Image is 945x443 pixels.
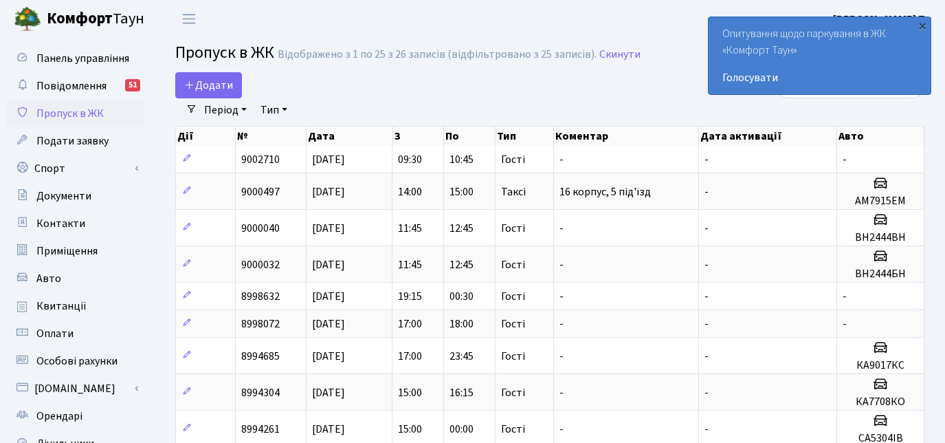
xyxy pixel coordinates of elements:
th: Дії [176,127,236,146]
span: - [559,385,564,400]
span: 23:45 [449,349,474,364]
span: - [559,152,564,167]
span: - [559,289,564,304]
span: Документи [36,188,91,204]
span: Гості [501,154,525,165]
span: 11:45 [398,221,422,236]
span: - [559,257,564,272]
span: Повідомлення [36,78,107,94]
span: 14:00 [398,184,422,199]
h5: КА7708КО [843,396,918,409]
a: Голосувати [722,69,917,86]
span: [DATE] [312,316,345,332]
a: Панель управління [7,45,144,72]
th: Дата активації [699,127,837,146]
h5: ВН2444БН [843,268,918,281]
a: Спорт [7,155,144,182]
span: - [559,221,564,236]
span: Оплати [36,326,74,341]
span: 00:30 [449,289,474,304]
span: Гості [501,424,525,435]
span: 12:45 [449,221,474,236]
span: [DATE] [312,385,345,400]
span: Пропуск в ЖК [175,41,274,65]
span: Панель управління [36,51,129,66]
a: [DOMAIN_NAME] [7,375,144,402]
a: Контакти [7,210,144,237]
span: - [704,349,709,364]
div: Опитування щодо паркування в ЖК «Комфорт Таун» [709,17,931,94]
a: Додати [175,72,242,98]
span: 12:45 [449,257,474,272]
span: Авто [36,271,61,286]
th: № [236,127,307,146]
span: 15:00 [398,385,422,400]
span: 16:15 [449,385,474,400]
span: 11:45 [398,257,422,272]
span: 8994261 [241,422,280,437]
span: [DATE] [312,289,345,304]
th: Коментар [554,127,699,146]
span: - [843,152,847,167]
a: Особові рахунки [7,347,144,375]
h5: ВН2444ВН [843,231,918,244]
a: Документи [7,182,144,210]
span: Гості [501,223,525,234]
h5: КА9017КС [843,359,918,372]
span: 16 корпус, 5 під'їзд [559,184,651,199]
span: 15:00 [449,184,474,199]
span: Додати [184,78,233,93]
th: По [444,127,496,146]
span: - [559,316,564,332]
span: Приміщення [36,244,98,259]
span: 8998632 [241,289,280,304]
span: - [704,385,709,400]
span: - [843,316,847,332]
a: [PERSON_NAME] П. [833,11,929,28]
span: - [559,422,564,437]
a: Подати заявку [7,127,144,155]
span: 00:00 [449,422,474,437]
span: 8994304 [241,385,280,400]
span: 9000040 [241,221,280,236]
span: 09:30 [398,152,422,167]
span: Подати заявку [36,133,109,149]
a: Період [199,98,252,122]
span: Гості [501,291,525,302]
span: Гості [501,387,525,398]
span: 17:00 [398,316,422,332]
a: Приміщення [7,237,144,265]
b: Комфорт [47,8,113,30]
span: Гості [501,259,525,270]
a: Квитанції [7,292,144,320]
span: - [704,221,709,236]
span: Квитанції [36,299,87,314]
span: 18:00 [449,316,474,332]
span: [DATE] [312,257,345,272]
a: Скинути [599,48,641,61]
span: 8994685 [241,349,280,364]
span: - [704,152,709,167]
span: Гості [501,318,525,329]
span: - [704,257,709,272]
a: Оплати [7,320,144,347]
div: × [915,19,929,32]
th: Авто [837,127,924,146]
span: Пропуск в ЖК [36,106,104,121]
span: [DATE] [312,152,345,167]
a: Авто [7,265,144,292]
th: З [393,127,445,146]
span: - [704,422,709,437]
span: Особові рахунки [36,354,118,369]
h5: АМ7915ЕМ [843,195,918,208]
span: 15:00 [398,422,422,437]
span: Гості [501,351,525,362]
span: - [704,289,709,304]
a: Тип [255,98,293,122]
a: Пропуск в ЖК [7,100,144,127]
span: 9000497 [241,184,280,199]
span: 9002710 [241,152,280,167]
span: 17:00 [398,349,422,364]
span: [DATE] [312,422,345,437]
th: Тип [496,127,554,146]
